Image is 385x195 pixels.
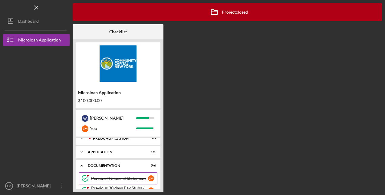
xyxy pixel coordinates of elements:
[90,123,136,134] div: You
[79,172,157,184] a: Personal Financial StatementLM
[15,180,54,193] div: [PERSON_NAME]
[93,137,141,140] div: Prequalification
[109,29,127,34] b: Checklist
[88,150,141,154] div: Application
[82,115,88,122] div: A A
[3,34,70,46] button: Microloan Application
[207,5,248,20] div: Project closed
[90,113,136,123] div: [PERSON_NAME]
[3,15,70,27] button: Dashboard
[148,175,154,181] div: L M
[18,15,39,29] div: Dashboard
[76,45,160,82] img: Product logo
[145,137,156,140] div: 5 / 5
[7,184,11,188] text: LM
[91,176,148,181] div: Personal Financial Statement
[88,164,141,167] div: Documentation
[145,164,156,167] div: 5 / 6
[78,90,158,95] div: Microloan Application
[78,98,158,103] div: $100,000.00
[3,180,70,192] button: LM[PERSON_NAME]
[18,34,61,48] div: Microloan Application
[82,125,88,132] div: L M
[145,150,156,154] div: 1 / 1
[148,187,154,193] div: L M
